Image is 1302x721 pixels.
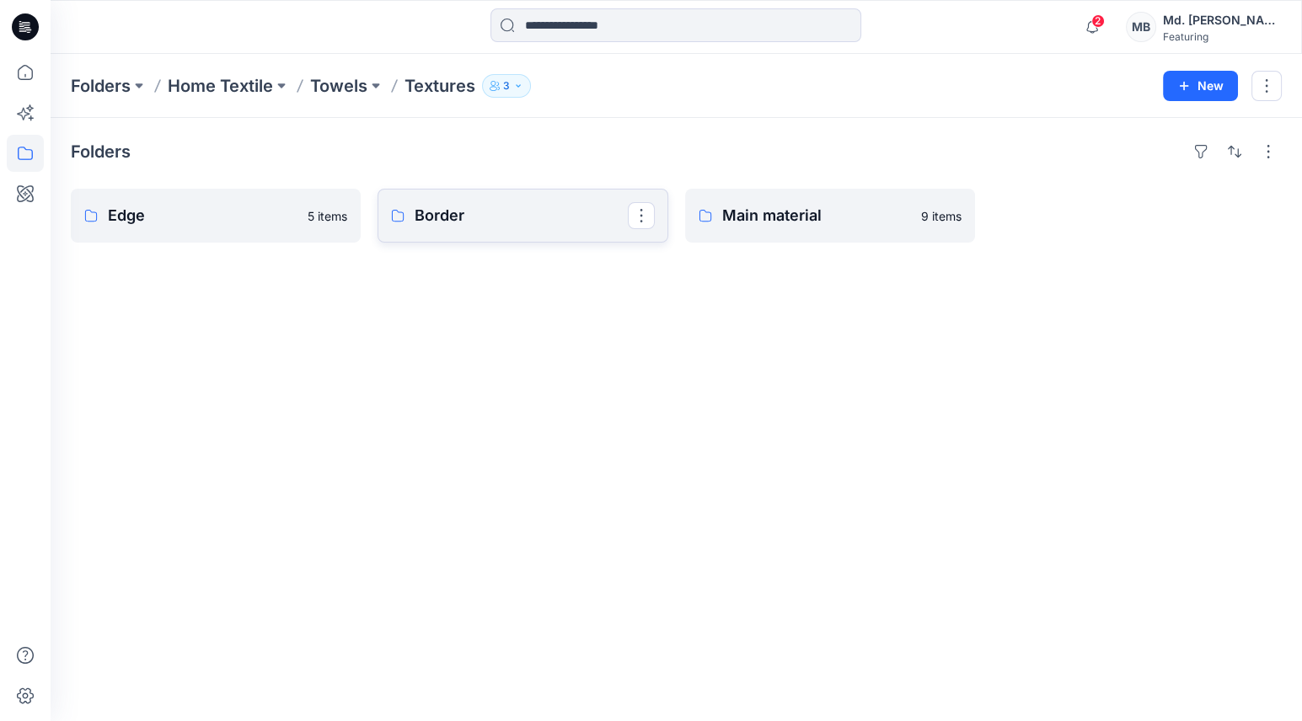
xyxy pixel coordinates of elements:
p: Main material [722,204,911,227]
a: Main material9 items [685,189,975,243]
a: Towels [310,74,367,98]
a: Folders [71,74,131,98]
p: 9 items [921,207,962,225]
div: Featuring [1163,30,1281,43]
span: 2 [1091,14,1105,28]
h4: Folders [71,142,131,162]
div: MB [1126,12,1156,42]
p: Edge [108,204,297,227]
button: 3 [482,74,531,98]
p: 5 items [308,207,347,225]
p: Textures [405,74,475,98]
p: Border [415,204,627,227]
a: Border [378,189,667,243]
p: 3 [503,77,510,95]
div: Md. [PERSON_NAME] [1163,10,1281,30]
a: Edge5 items [71,189,361,243]
a: Home Textile [168,74,273,98]
button: New [1163,71,1238,101]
